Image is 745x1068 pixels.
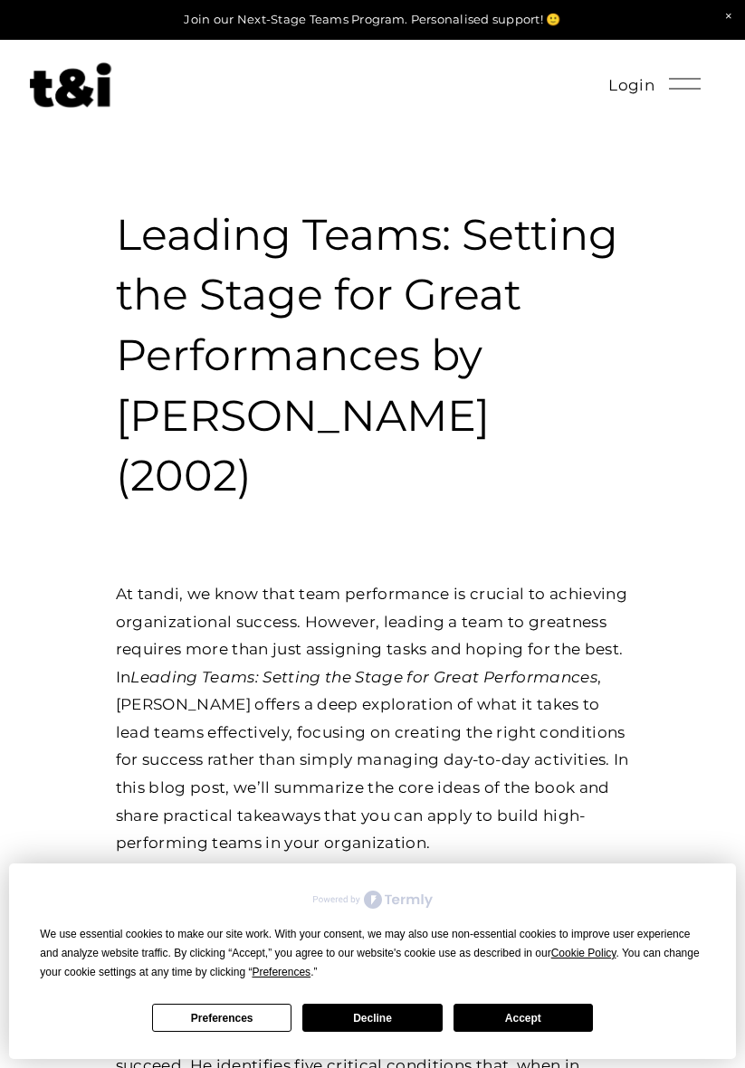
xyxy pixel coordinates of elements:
[252,966,310,978] span: Preferences
[551,947,616,959] span: Cookie Policy
[130,668,597,686] em: Leading Teams: Setting the Stage for Great Performances
[30,62,111,108] img: Future of Work Experts
[302,1004,442,1032] button: Decline
[40,925,704,982] div: We use essential cookies to make our site work. With your consent, we may also use non-essential ...
[116,580,630,857] p: At tandi, we know that team performance is crucial to achieving organizational success. However, ...
[9,863,736,1059] div: Cookie Consent Prompt
[313,891,433,909] img: Powered by Termly
[608,72,654,100] a: Login
[116,205,630,506] h1: Leading Teams: Setting the Stage for Great Performances by [PERSON_NAME] (2002)
[454,1004,593,1032] button: Accept
[152,1004,291,1032] button: Preferences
